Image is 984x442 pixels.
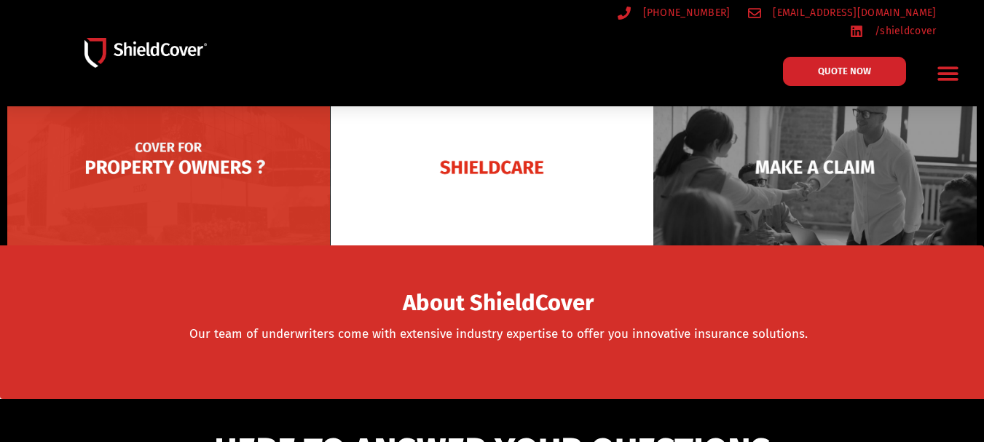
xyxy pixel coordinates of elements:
a: /shieldcover [850,22,937,40]
a: Our team of underwriters come with extensive industry expertise to offer you innovative insurance... [189,326,808,342]
img: Shield-Cover-Underwriting-Australia-logo-full [84,38,207,68]
span: [EMAIL_ADDRESS][DOMAIN_NAME] [769,4,936,22]
span: /shieldcover [871,22,937,40]
span: [PHONE_NUMBER] [639,4,731,22]
a: [EMAIL_ADDRESS][DOMAIN_NAME] [748,4,937,22]
span: About ShieldCover [403,294,594,312]
span: QUOTE NOW [818,66,871,76]
a: QUOTE NOW [783,57,906,86]
div: Menu Toggle [931,56,965,90]
a: [PHONE_NUMBER] [618,4,731,22]
a: About ShieldCover [403,299,594,313]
